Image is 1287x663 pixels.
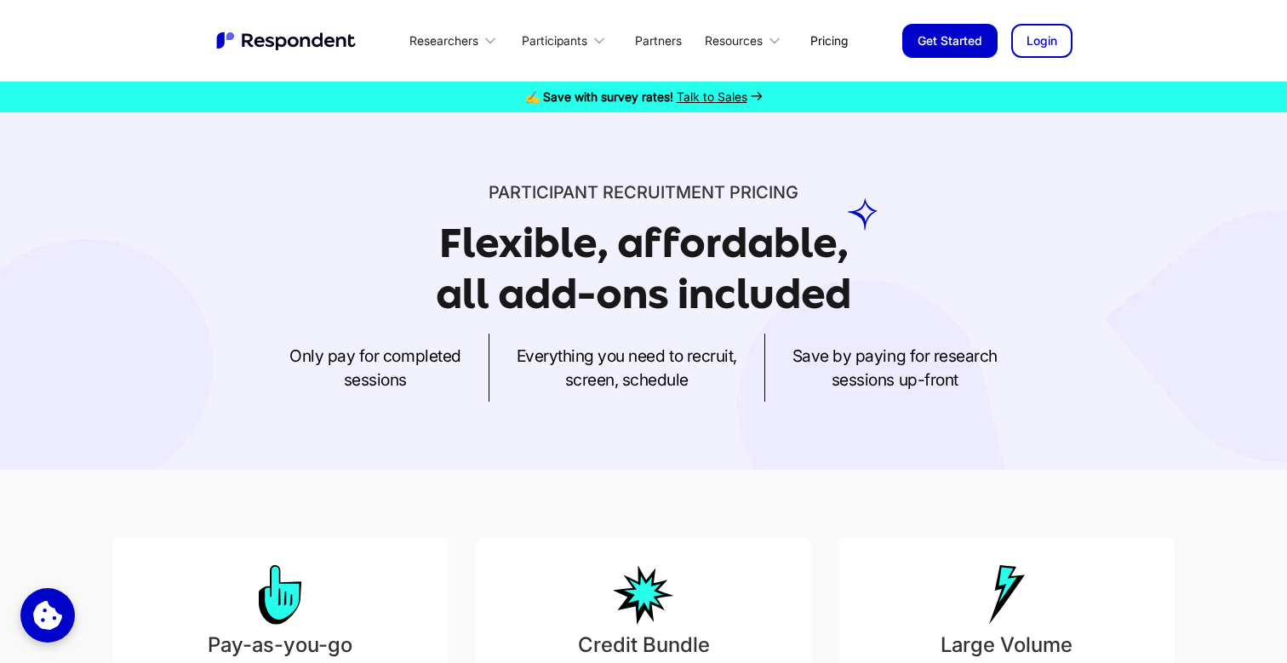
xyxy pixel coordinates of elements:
[1011,24,1072,58] a: Login
[792,344,998,392] p: Save by paying for research sessions up-front
[289,344,460,392] p: Only pay for completed sessions
[621,20,695,60] a: Partners
[126,630,435,660] h3: Pay-as-you-go
[214,30,359,52] a: home
[214,30,359,52] img: Untitled UI logotext
[522,32,587,49] div: Participants
[525,89,673,104] strong: ✍️ Save with survey rates!
[695,20,797,60] div: Resources
[677,89,747,104] span: Talk to Sales
[400,20,512,60] div: Researchers
[517,344,737,392] p: Everything you need to recruit, screen, schedule
[729,182,798,203] span: PRICING
[852,630,1161,660] h3: Large Volume
[705,32,763,49] div: Resources
[409,32,478,49] div: Researchers
[489,182,725,203] span: Participant recruitment
[512,20,621,60] div: Participants
[489,630,798,660] h3: Credit Bundle
[902,24,998,58] a: Get Started
[436,220,851,317] h1: Flexible, affordable, all add-ons included
[797,20,861,60] a: Pricing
